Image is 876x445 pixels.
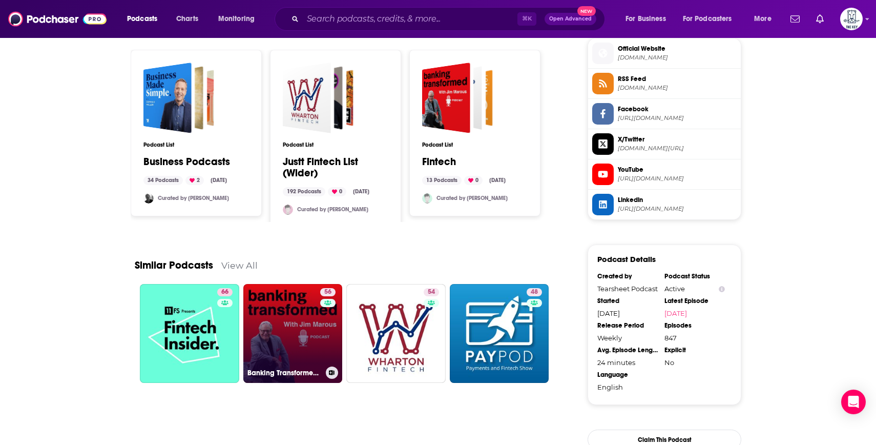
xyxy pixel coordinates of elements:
a: Justt Fintech List (Wider) [283,156,388,179]
button: open menu [120,11,171,27]
a: X/Twitter[DOMAIN_NAME][URL] [592,133,737,155]
span: 56 [324,287,331,297]
div: [DATE] [349,187,373,196]
a: 66 [217,288,233,296]
a: Business Podcasts [143,156,230,168]
span: For Podcasters [683,12,732,26]
button: Show profile menu [840,8,863,30]
a: 66 [140,284,239,383]
div: Avg. Episode Length [597,346,658,354]
span: X/Twitter [618,135,737,144]
button: Show Info [719,285,725,293]
a: 48 [450,284,549,383]
div: Open Intercom Messenger [841,390,866,414]
a: 56 [320,288,336,296]
div: Explicit [664,346,725,354]
a: [DATE] [664,309,725,317]
a: Charts [170,11,204,27]
div: 847 [664,334,725,342]
span: 66 [221,287,228,297]
div: English [597,383,658,391]
span: 48 [531,287,538,297]
a: Curated by [PERSON_NAME] [436,195,508,201]
button: open menu [618,11,679,27]
span: https://www.youtube.com/@tearsheet5058 [618,175,737,183]
div: 192 Podcasts [283,187,325,196]
a: Show notifications dropdown [786,10,804,28]
div: Started [597,297,658,305]
div: Latest Episode [664,297,725,305]
a: 56Banking Transformed with [PERSON_NAME] [243,284,343,383]
div: 34 Podcasts [143,176,183,185]
span: Official Website [618,44,737,53]
div: Episodes [664,321,725,330]
div: Podcast Status [664,272,725,280]
div: 0 [464,176,483,185]
a: Fintech [422,63,493,133]
span: twitter.com/tearsheetco [618,145,737,152]
img: dresnic [422,193,432,204]
div: Language [597,371,658,379]
div: 0 [328,187,346,196]
span: Monitoring [218,12,255,26]
h3: Podcast List [422,141,528,148]
h3: Banking Transformed with [PERSON_NAME] [247,369,322,377]
a: Show notifications dropdown [812,10,828,28]
span: For Business [625,12,666,26]
div: No [664,358,725,367]
a: Facebook[URL][DOMAIN_NAME] [592,103,737,125]
div: Tearsheet Podcast [597,285,658,293]
img: User Profile [840,8,863,30]
div: 2 [185,176,204,185]
div: Release Period [597,321,658,330]
h3: Podcast List [143,141,249,148]
span: Linkedin [618,195,737,205]
div: [DATE] [597,309,658,317]
a: Justt Fintech List (Wider) [283,63,353,133]
span: Facebook [618,105,737,114]
span: tearsheet.co [618,54,737,62]
span: YouTube [618,165,737,174]
a: YouTube[URL][DOMAIN_NAME] [592,164,737,185]
a: Similar Podcasts [135,259,213,272]
h3: Podcast Details [597,254,656,264]
div: Weekly [597,334,658,342]
a: 54 [346,284,446,383]
button: open menu [676,11,747,27]
a: Fintech [422,156,456,168]
a: Business Podcasts [143,63,214,133]
div: Active [664,285,725,293]
div: 24 minutes [597,358,658,367]
span: ⌘ K [517,12,536,26]
span: New [577,6,596,16]
span: RSS Feed [618,74,737,84]
a: Curated by [PERSON_NAME] [297,206,368,213]
img: AlyssaScarpaci [283,205,293,215]
img: LesliePR [143,193,154,204]
img: Podchaser - Follow, Share and Rate Podcasts [8,9,107,29]
button: open menu [211,11,268,27]
span: Charts [176,12,198,26]
span: Podcasts [127,12,157,26]
div: [DATE] [206,176,231,185]
span: https://www.facebook.com/tearsheetco [618,114,737,122]
span: 54 [428,287,435,297]
a: 54 [424,288,439,296]
button: open menu [747,11,784,27]
h3: Podcast List [283,141,388,148]
a: RSS Feed[DOMAIN_NAME] [592,73,737,94]
span: Open Advanced [549,16,592,22]
span: More [754,12,771,26]
div: Created by [597,272,658,280]
a: Curated by [PERSON_NAME] [158,195,229,201]
a: View All [221,260,258,271]
div: Search podcasts, credits, & more... [284,7,615,31]
a: Official Website[DOMAIN_NAME] [592,43,737,64]
div: 13 Podcasts [422,176,462,185]
input: Search podcasts, credits, & more... [303,11,517,27]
